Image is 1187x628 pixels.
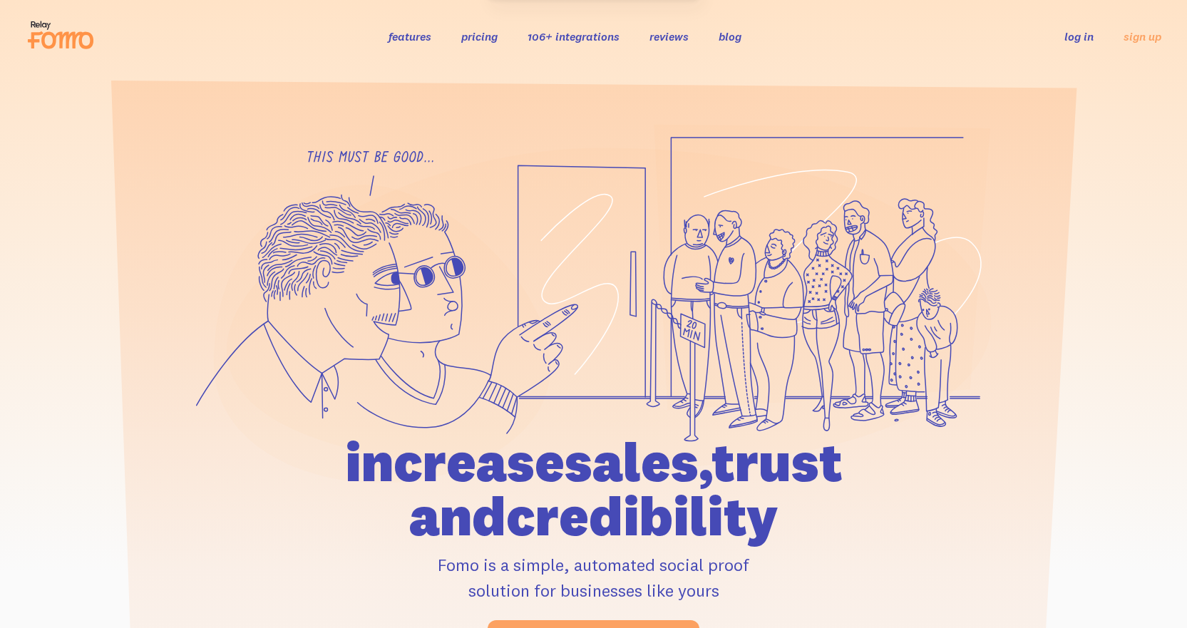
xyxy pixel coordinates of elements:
a: log in [1064,29,1094,43]
a: 106+ integrations [528,29,620,43]
a: reviews [649,29,689,43]
h1: increase sales, trust and credibility [264,435,924,543]
a: blog [719,29,741,43]
p: Fomo is a simple, automated social proof solution for businesses like yours [264,552,924,603]
a: pricing [461,29,498,43]
a: features [389,29,431,43]
a: sign up [1124,29,1161,44]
